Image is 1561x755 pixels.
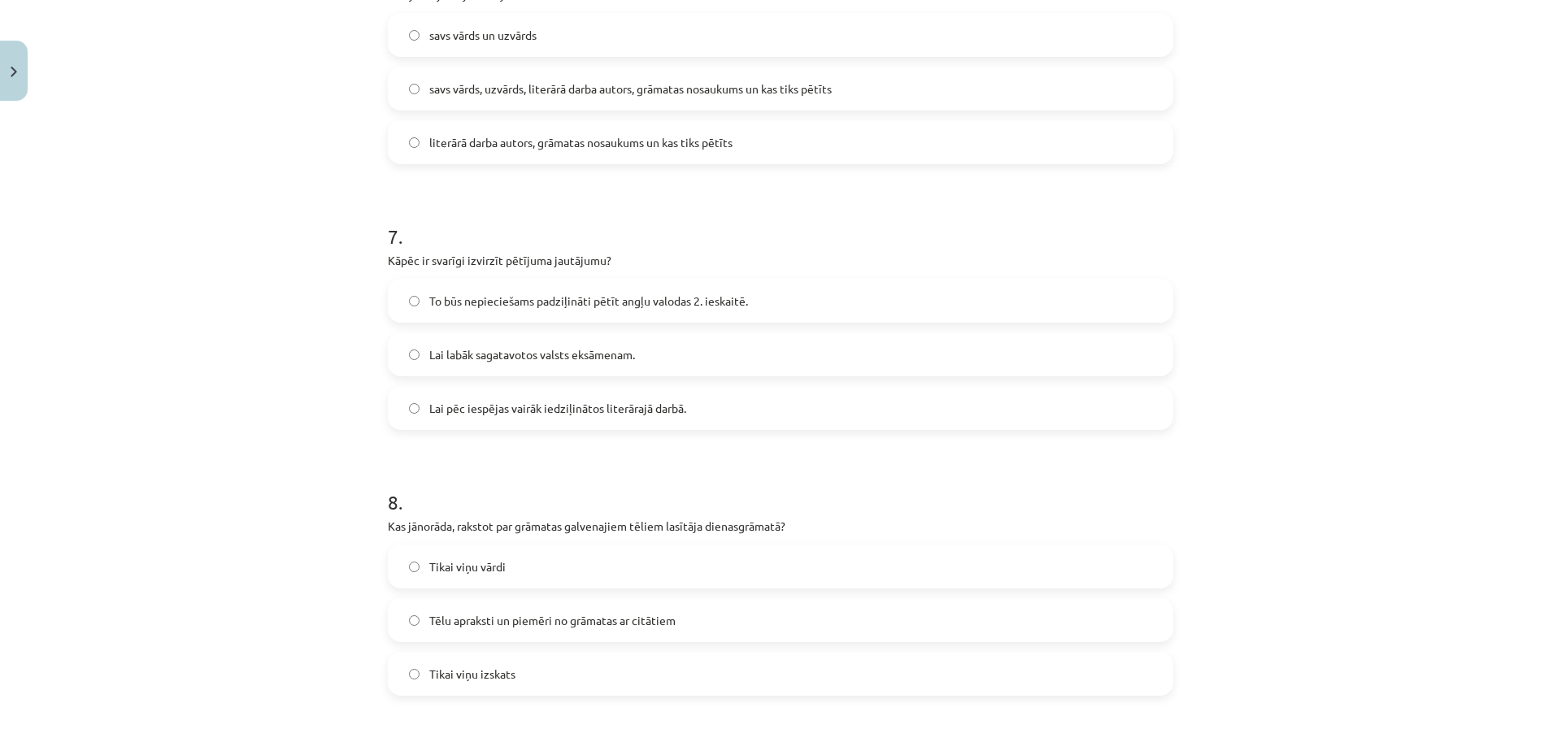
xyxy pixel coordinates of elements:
p: Kāpēc ir svarīgi izvirzīt pētījuma jautājumu? [388,252,1173,269]
input: Lai pēc iespējas vairāk iedziļinātos literārajā darbā. [409,403,420,414]
span: To būs nepieciešams padziļināti pētīt angļu valodas 2. ieskaitē. [429,293,748,310]
span: Lai pēc iespējas vairāk iedziļinātos literārajā darbā. [429,400,686,417]
input: To būs nepieciešams padziļināti pētīt angļu valodas 2. ieskaitē. [409,296,420,306]
input: Tēlu apraksti un piemēri no grāmatas ar citātiem [409,615,420,626]
span: savs vārds un uzvārds [429,27,537,44]
h1: 8 . [388,462,1173,513]
span: Tēlu apraksti un piemēri no grāmatas ar citātiem [429,612,676,629]
input: literārā darba autors, grāmatas nosaukums un kas tiks pētīts [409,137,420,148]
input: Tikai viņu vārdi [409,562,420,572]
input: savs vārds, uzvārds, literārā darba autors, grāmatas nosaukums un kas tiks pētīts [409,84,420,94]
input: Lai labāk sagatavotos valsts eksāmenam. [409,349,420,360]
input: savs vārds un uzvārds [409,30,420,41]
h1: 7 . [388,197,1173,247]
span: Lai labāk sagatavotos valsts eksāmenam. [429,346,635,363]
span: savs vārds, uzvārds, literārā darba autors, grāmatas nosaukums un kas tiks pētīts [429,80,832,98]
span: literārā darba autors, grāmatas nosaukums un kas tiks pētīts [429,134,733,151]
input: Tikai viņu izskats [409,669,420,679]
span: Tikai viņu vārdi [429,558,506,575]
span: Tikai viņu izskats [429,666,515,683]
img: icon-close-lesson-0947bae3869378f0d4975bcd49f059093ad1ed9edebbc8119c70593378902aed.svg [11,67,17,77]
p: Kas jānorāda, rakstot par grāmatas galvenajiem tēliem lasītāja dienasgrāmatā? [388,518,1173,535]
